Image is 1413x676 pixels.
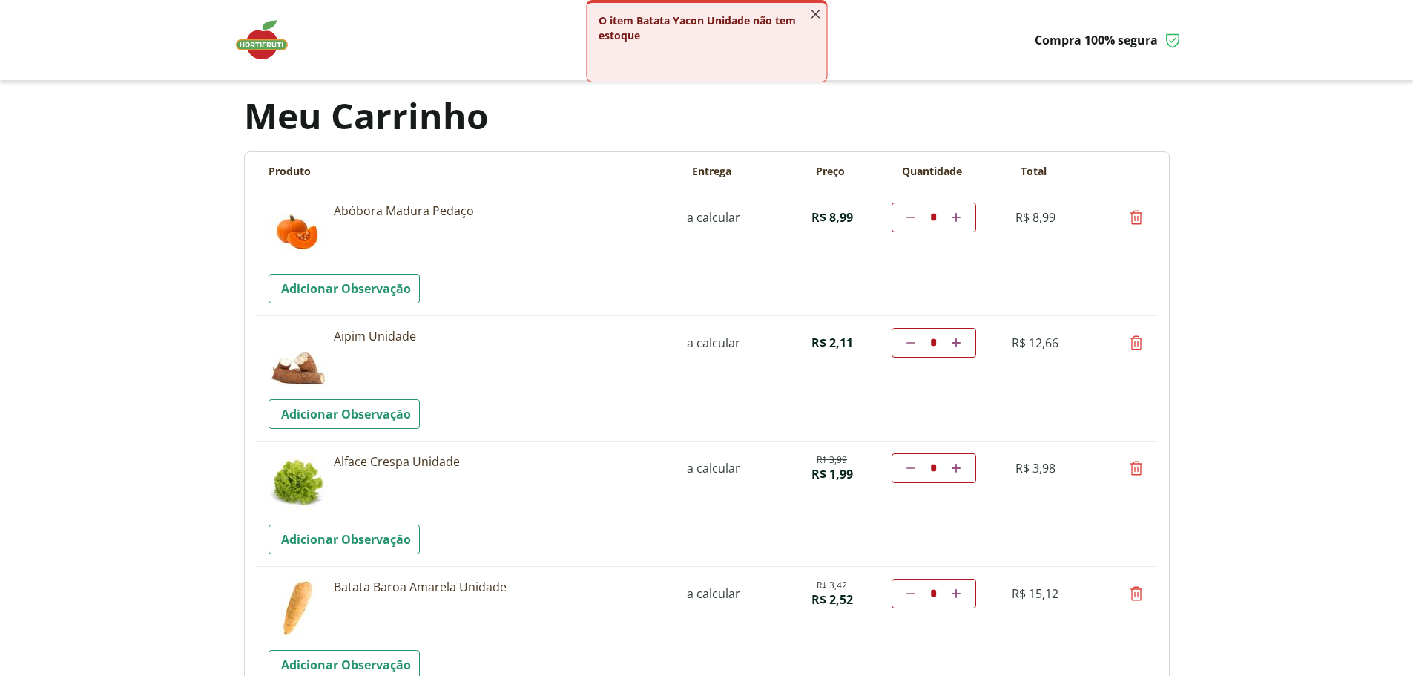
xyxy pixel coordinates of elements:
[811,209,853,226] span: R$ 8,99
[269,579,328,638] img: Batata Baroa Amarela Unidade
[334,453,660,470] a: Alface Crespa Unidade
[817,454,847,466] del: R$ 3,99
[1012,335,1058,351] span: R$ 12,66
[269,525,420,554] a: Adicionar Observação
[334,328,660,344] a: Aipim Unidade
[687,460,740,476] span: a calcular
[244,98,1170,134] h1: Meu Carrinho
[269,453,328,513] img: Alface Crespa Unidade
[653,164,771,179] th: Entrega
[817,580,847,591] del: R$ 3,42
[269,203,328,262] img: Abóbora Madura Pedaço
[269,399,420,429] a: Adicionar Observação
[811,591,853,608] span: R$ 2,52
[811,466,853,482] span: R$ 1,99
[269,274,420,303] a: Adicionar Observação
[890,164,975,179] th: Quantidade
[687,585,740,602] span: a calcular
[232,18,306,62] img: logo Hortifruti
[1015,209,1055,226] span: R$ 8,99
[811,335,853,351] span: R$ 2,11
[1012,585,1058,602] span: R$ 15,12
[598,13,795,42] span: O item Batata Yacon Unidade não tem estoque
[334,203,660,219] a: Abóbora Madura Pedaço
[687,335,740,351] span: a calcular
[334,579,660,595] a: Batata Baroa Amarela Unidade
[1015,460,1055,476] span: R$ 3,98
[687,209,740,226] span: a calcular
[269,164,653,179] th: Produto
[975,164,1093,179] th: Total
[1035,32,1158,48] span: Compra 100% segura
[771,164,890,179] th: Preço
[269,328,328,387] img: Aipim Unidade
